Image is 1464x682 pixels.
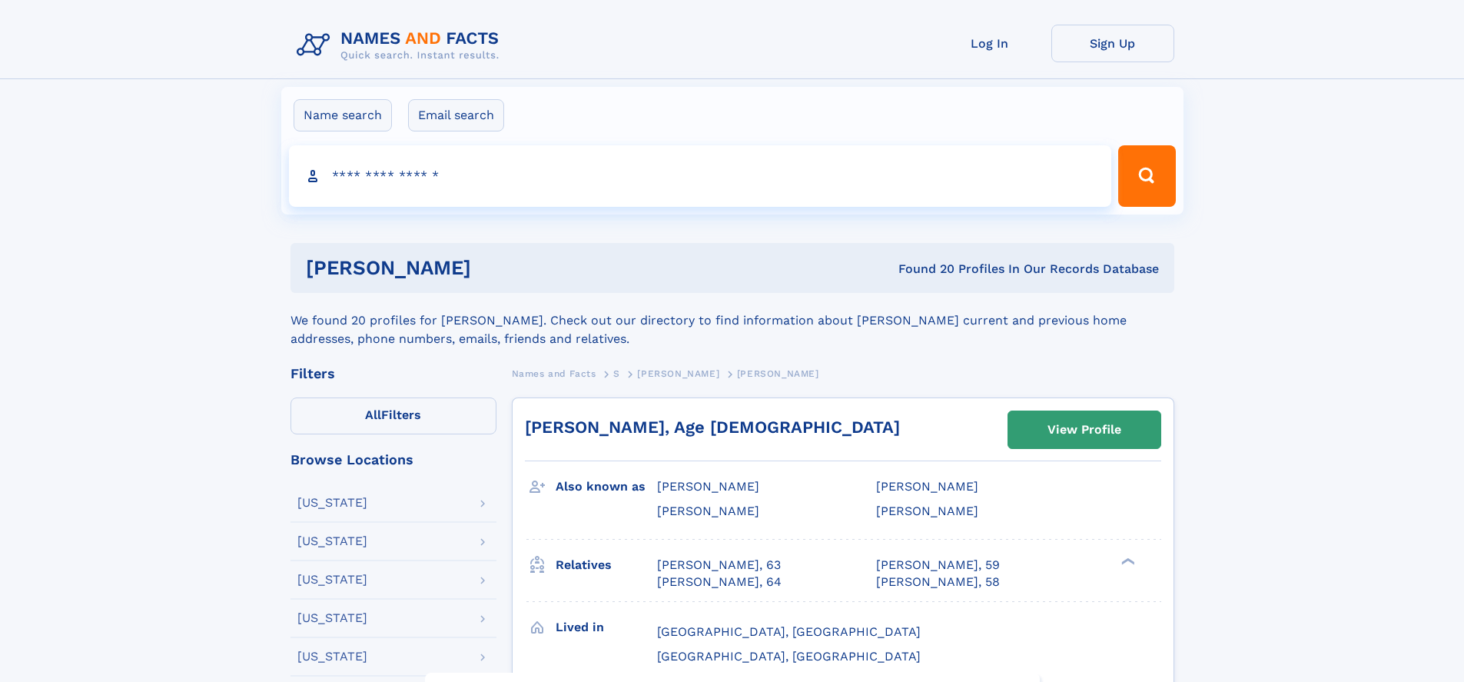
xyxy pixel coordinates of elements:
[306,258,685,278] h1: [PERSON_NAME]
[613,368,620,379] span: S
[297,574,367,586] div: [US_STATE]
[737,368,819,379] span: [PERSON_NAME]
[1117,556,1136,566] div: ❯
[876,574,1000,591] a: [PERSON_NAME], 58
[512,364,596,383] a: Names and Facts
[1051,25,1174,62] a: Sign Up
[657,504,759,518] span: [PERSON_NAME]
[657,557,781,574] a: [PERSON_NAME], 63
[290,293,1174,348] div: We found 20 profiles for [PERSON_NAME]. Check out our directory to find information about [PERSON...
[876,479,978,494] span: [PERSON_NAME]
[657,624,921,639] span: [GEOGRAPHIC_DATA], [GEOGRAPHIC_DATA]
[657,649,921,664] span: [GEOGRAPHIC_DATA], [GEOGRAPHIC_DATA]
[657,479,759,494] span: [PERSON_NAME]
[297,650,367,663] div: [US_STATE]
[1008,411,1160,448] a: View Profile
[297,612,367,624] div: [US_STATE]
[294,99,392,131] label: Name search
[556,614,657,640] h3: Lived in
[290,398,496,434] label: Filters
[525,418,900,437] a: [PERSON_NAME], Age [DEMOGRAPHIC_DATA]
[290,367,496,381] div: Filters
[928,25,1051,62] a: Log In
[290,453,496,467] div: Browse Locations
[685,261,1159,278] div: Found 20 Profiles In Our Records Database
[637,368,719,379] span: [PERSON_NAME]
[1118,145,1175,207] button: Search Button
[297,535,367,547] div: [US_STATE]
[290,25,512,66] img: Logo Names and Facts
[1047,412,1121,447] div: View Profile
[408,99,504,131] label: Email search
[613,364,620,383] a: S
[637,364,719,383] a: [PERSON_NAME]
[876,557,1000,574] a: [PERSON_NAME], 59
[297,497,367,509] div: [US_STATE]
[876,504,978,518] span: [PERSON_NAME]
[365,408,381,422] span: All
[556,474,657,500] h3: Also known as
[556,552,657,578] h3: Relatives
[657,574,782,591] a: [PERSON_NAME], 64
[289,145,1112,207] input: search input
